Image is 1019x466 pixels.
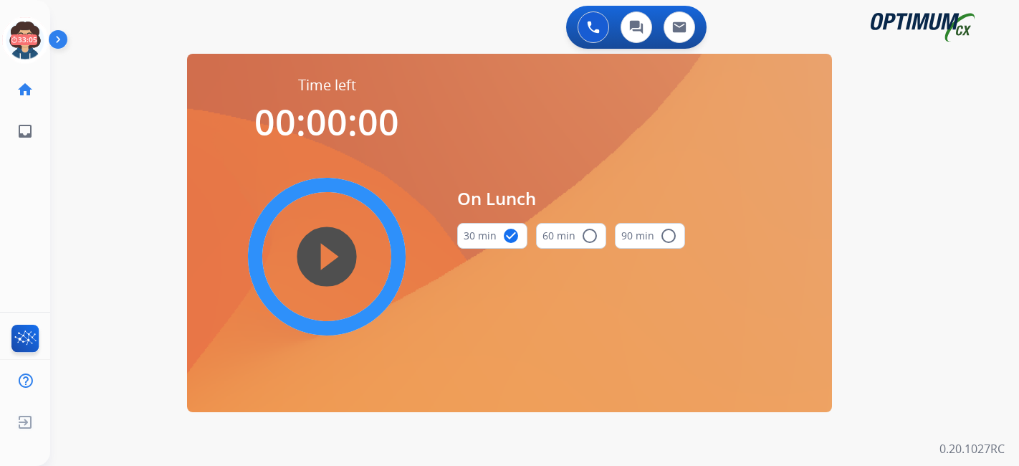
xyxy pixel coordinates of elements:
mat-icon: check_circle [502,227,520,244]
mat-icon: inbox [16,123,34,140]
button: 90 min [615,223,685,249]
p: 0.20.1027RC [939,440,1005,457]
mat-icon: radio_button_unchecked [660,227,677,244]
span: 00:00:00 [254,98,399,146]
button: 30 min [457,223,527,249]
span: Time left [298,75,356,95]
mat-icon: play_circle_filled [318,248,335,265]
span: On Lunch [457,186,685,211]
mat-icon: radio_button_unchecked [581,227,598,244]
mat-icon: home [16,81,34,98]
button: 60 min [536,223,606,249]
